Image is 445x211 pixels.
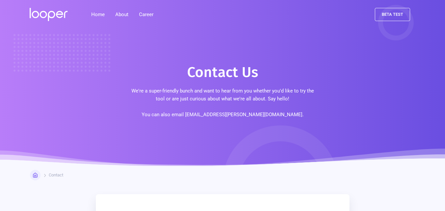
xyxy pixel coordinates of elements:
div: About [110,8,134,21]
h1: Contact Us [187,63,258,82]
a: Career [134,8,159,21]
div: About [115,11,128,18]
p: We're a super-friendly bunch and want to hear from you whether you'd like to try the tool or are ... [129,87,317,119]
a: Home [86,8,110,21]
div: Home [40,172,51,178]
a: Home [30,170,41,180]
a: beta test [375,8,410,21]
div: Contact [49,172,63,178]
